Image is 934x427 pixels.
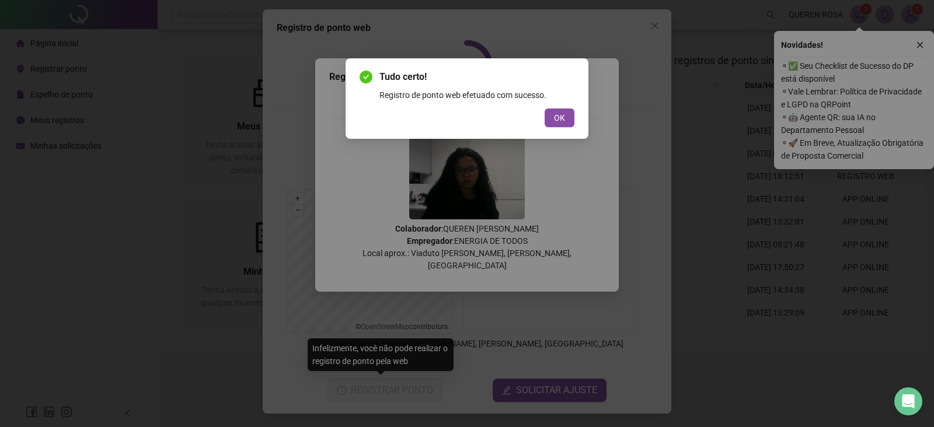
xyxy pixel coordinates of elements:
[554,111,565,124] span: OK
[379,89,574,101] div: Registro de ponto web efetuado com sucesso.
[545,108,574,127] button: OK
[379,70,574,84] span: Tudo certo!
[894,387,922,415] div: Open Intercom Messenger
[360,71,372,83] span: check-circle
